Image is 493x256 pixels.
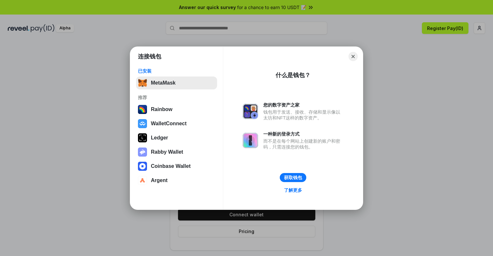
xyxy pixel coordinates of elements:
div: 已安装 [138,68,215,74]
button: Rabby Wallet [136,146,217,159]
h1: 连接钱包 [138,53,161,60]
button: Coinbase Wallet [136,160,217,173]
img: svg+xml,%3Csvg%20xmlns%3D%22http%3A%2F%2Fwww.w3.org%2F2000%2Fsvg%22%20fill%3D%22none%22%20viewBox... [138,148,147,157]
img: svg+xml,%3Csvg%20fill%3D%22none%22%20height%3D%2233%22%20viewBox%3D%220%200%2035%2033%22%20width%... [138,78,147,87]
button: Close [349,52,358,61]
button: Ledger [136,131,217,144]
div: 而不是在每个网站上创建新的账户和密码，只需连接您的钱包。 [263,138,343,150]
div: 一种新的登录方式 [263,131,343,137]
img: svg+xml,%3Csvg%20xmlns%3D%22http%3A%2F%2Fwww.w3.org%2F2000%2Fsvg%22%20fill%3D%22none%22%20viewBox... [243,104,258,119]
img: svg+xml,%3Csvg%20xmlns%3D%22http%3A%2F%2Fwww.w3.org%2F2000%2Fsvg%22%20width%3D%2228%22%20height%3... [138,133,147,142]
img: svg+xml,%3Csvg%20width%3D%2228%22%20height%3D%2228%22%20viewBox%3D%220%200%2028%2028%22%20fill%3D... [138,162,147,171]
div: Rainbow [151,107,173,112]
img: svg+xml,%3Csvg%20width%3D%2228%22%20height%3D%2228%22%20viewBox%3D%220%200%2028%2028%22%20fill%3D... [138,119,147,128]
div: Rabby Wallet [151,149,183,155]
img: svg+xml,%3Csvg%20xmlns%3D%22http%3A%2F%2Fwww.w3.org%2F2000%2Fsvg%22%20fill%3D%22none%22%20viewBox... [243,133,258,148]
div: WalletConnect [151,121,187,127]
div: 推荐 [138,95,215,100]
img: svg+xml,%3Csvg%20width%3D%22120%22%20height%3D%22120%22%20viewBox%3D%220%200%20120%20120%22%20fil... [138,105,147,114]
a: 了解更多 [280,186,306,194]
button: Rainbow [136,103,217,116]
div: 获取钱包 [284,175,302,180]
div: Argent [151,178,168,183]
div: MetaMask [151,80,175,86]
div: 钱包用于发送、接收、存储和显示像以太坊和NFT这样的数字资产。 [263,109,343,121]
div: 了解更多 [284,187,302,193]
button: Argent [136,174,217,187]
button: 获取钱包 [280,173,306,182]
div: 您的数字资产之家 [263,102,343,108]
button: WalletConnect [136,117,217,130]
button: MetaMask [136,77,217,89]
div: Ledger [151,135,168,141]
div: 什么是钱包？ [276,71,310,79]
img: svg+xml,%3Csvg%20width%3D%2228%22%20height%3D%2228%22%20viewBox%3D%220%200%2028%2028%22%20fill%3D... [138,176,147,185]
div: Coinbase Wallet [151,163,191,169]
